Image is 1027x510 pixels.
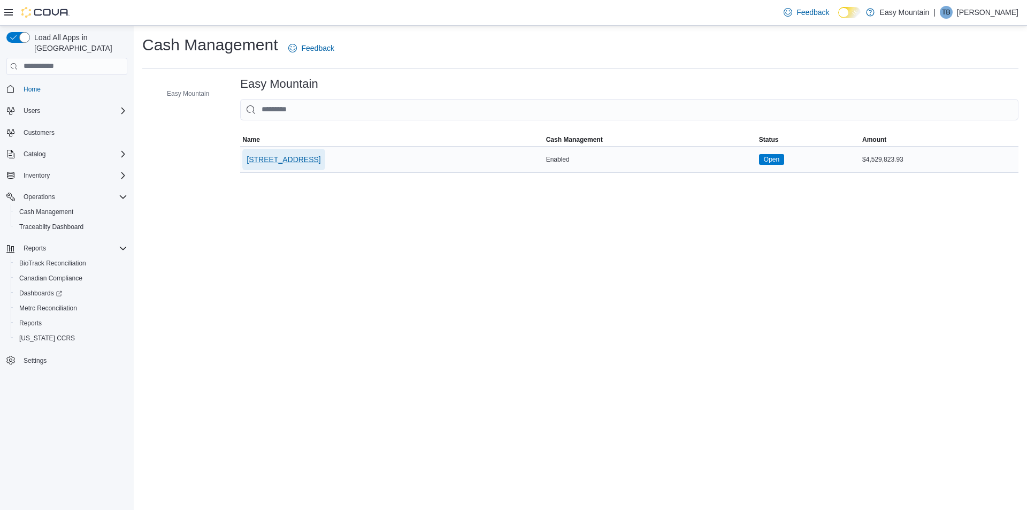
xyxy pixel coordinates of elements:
button: Reports [11,316,132,331]
p: [PERSON_NAME] [957,6,1018,19]
span: Settings [19,353,127,367]
a: Cash Management [15,205,78,218]
a: Customers [19,126,59,139]
span: Metrc Reconciliation [19,304,77,313]
a: Feedback [284,37,338,59]
span: Open [764,155,779,164]
a: Metrc Reconciliation [15,302,81,315]
span: Operations [19,191,127,203]
button: Inventory [2,168,132,183]
button: Cash Management [11,204,132,219]
a: Dashboards [11,286,132,301]
span: Dashboards [19,289,62,298]
span: Customers [19,126,127,139]
span: Feedback [796,7,829,18]
button: Amount [860,133,1018,146]
span: Cash Management [19,208,73,216]
span: Traceabilty Dashboard [15,220,127,233]
span: Inventory [19,169,127,182]
span: Metrc Reconciliation [15,302,127,315]
button: Operations [19,191,59,203]
h3: Easy Mountain [240,78,318,90]
span: Canadian Compliance [19,274,82,283]
nav: Complex example [6,77,127,396]
span: Feedback [301,43,334,54]
span: BioTrack Reconciliation [15,257,127,270]
span: Easy Mountain [167,89,209,98]
button: Status [757,133,860,146]
a: BioTrack Reconciliation [15,257,90,270]
input: Dark Mode [838,7,861,18]
button: Name [240,133,543,146]
span: Dark Mode [838,18,839,19]
a: Feedback [779,2,833,23]
span: BioTrack Reconciliation [19,259,86,268]
button: Catalog [19,148,50,161]
span: Reports [15,317,127,330]
button: Traceabilty Dashboard [11,219,132,234]
span: Traceabilty Dashboard [19,223,83,231]
span: Canadian Compliance [15,272,127,285]
p: Easy Mountain [880,6,930,19]
button: BioTrack Reconciliation [11,256,132,271]
span: Cash Management [15,205,127,218]
span: Users [19,104,127,117]
span: Status [759,135,779,144]
a: Traceabilty Dashboard [15,220,88,233]
button: Metrc Reconciliation [11,301,132,316]
a: Reports [15,317,46,330]
span: TB [942,6,950,19]
button: Catalog [2,147,132,162]
button: Easy Mountain [152,87,213,100]
button: [US_STATE] CCRS [11,331,132,346]
div: $4,529,823.93 [860,153,1018,166]
span: Reports [19,319,42,328]
button: Cash Management [544,133,757,146]
span: Amount [862,135,886,144]
span: Users [24,106,40,115]
button: Reports [2,241,132,256]
img: Cova [21,7,70,18]
input: This is a search bar. As you type, the results lower in the page will automatically filter. [240,99,1018,120]
button: Canadian Compliance [11,271,132,286]
span: Open [759,154,784,165]
span: Reports [24,244,46,253]
span: Inventory [24,171,50,180]
a: [US_STATE] CCRS [15,332,79,345]
h1: Cash Management [142,34,278,56]
span: [STREET_ADDRESS] [247,154,320,165]
span: Name [242,135,260,144]
div: Enabled [544,153,757,166]
button: Home [2,81,132,97]
button: [STREET_ADDRESS] [242,149,325,170]
span: Load All Apps in [GEOGRAPHIC_DATA] [30,32,127,54]
a: Home [19,83,45,96]
span: Home [24,85,41,94]
span: Home [19,82,127,96]
button: Inventory [19,169,54,182]
a: Canadian Compliance [15,272,87,285]
span: Dashboards [15,287,127,300]
span: Customers [24,128,55,137]
span: Catalog [24,150,45,158]
a: Dashboards [15,287,66,300]
span: Operations [24,193,55,201]
span: Catalog [19,148,127,161]
button: Customers [2,125,132,140]
span: Cash Management [546,135,603,144]
span: Reports [19,242,127,255]
button: Reports [19,242,50,255]
a: Settings [19,354,51,367]
span: Settings [24,356,47,365]
button: Users [2,103,132,118]
p: | [933,6,936,19]
span: [US_STATE] CCRS [19,334,75,342]
button: Users [19,104,44,117]
button: Operations [2,189,132,204]
div: Tara Bishop [940,6,953,19]
button: Settings [2,352,132,368]
span: Washington CCRS [15,332,127,345]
